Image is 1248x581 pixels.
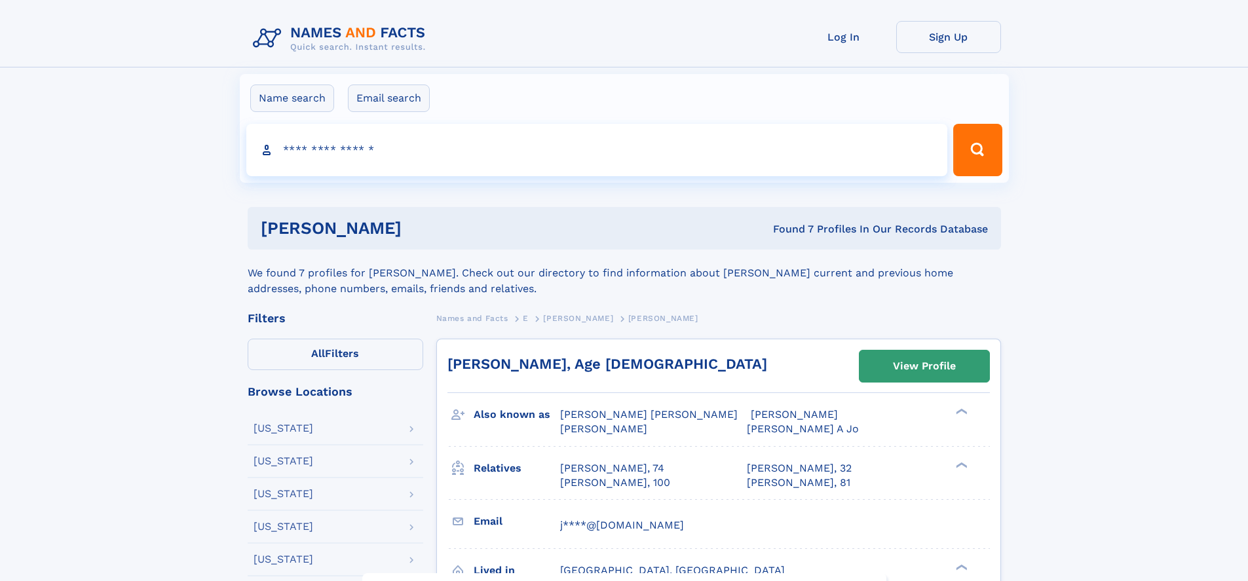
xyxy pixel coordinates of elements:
[543,310,613,326] a: [PERSON_NAME]
[246,124,948,176] input: search input
[560,476,670,490] a: [PERSON_NAME], 100
[893,351,956,381] div: View Profile
[254,423,313,434] div: [US_STATE]
[254,554,313,565] div: [US_STATE]
[523,314,529,323] span: E
[791,21,896,53] a: Log In
[254,489,313,499] div: [US_STATE]
[751,408,838,421] span: [PERSON_NAME]
[628,314,698,323] span: [PERSON_NAME]
[896,21,1001,53] a: Sign Up
[523,310,529,326] a: E
[953,460,968,469] div: ❯
[587,222,988,236] div: Found 7 Profiles In Our Records Database
[560,564,785,576] span: [GEOGRAPHIC_DATA], [GEOGRAPHIC_DATA]
[860,350,989,382] a: View Profile
[474,403,560,426] h3: Also known as
[747,461,852,476] a: [PERSON_NAME], 32
[560,408,738,421] span: [PERSON_NAME] [PERSON_NAME]
[953,407,968,416] div: ❯
[474,510,560,533] h3: Email
[254,456,313,466] div: [US_STATE]
[248,250,1001,297] div: We found 7 profiles for [PERSON_NAME]. Check out our directory to find information about [PERSON_...
[747,422,859,435] span: [PERSON_NAME] A Jo
[248,339,423,370] label: Filters
[348,84,430,112] label: Email search
[436,310,508,326] a: Names and Facts
[248,312,423,324] div: Filters
[560,422,647,435] span: [PERSON_NAME]
[311,347,325,360] span: All
[953,124,1002,176] button: Search Button
[248,386,423,398] div: Browse Locations
[953,563,968,571] div: ❯
[747,476,850,490] a: [PERSON_NAME], 81
[250,84,334,112] label: Name search
[261,220,588,236] h1: [PERSON_NAME]
[248,21,436,56] img: Logo Names and Facts
[447,356,767,372] a: [PERSON_NAME], Age [DEMOGRAPHIC_DATA]
[560,461,664,476] a: [PERSON_NAME], 74
[474,457,560,479] h3: Relatives
[254,521,313,532] div: [US_STATE]
[543,314,613,323] span: [PERSON_NAME]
